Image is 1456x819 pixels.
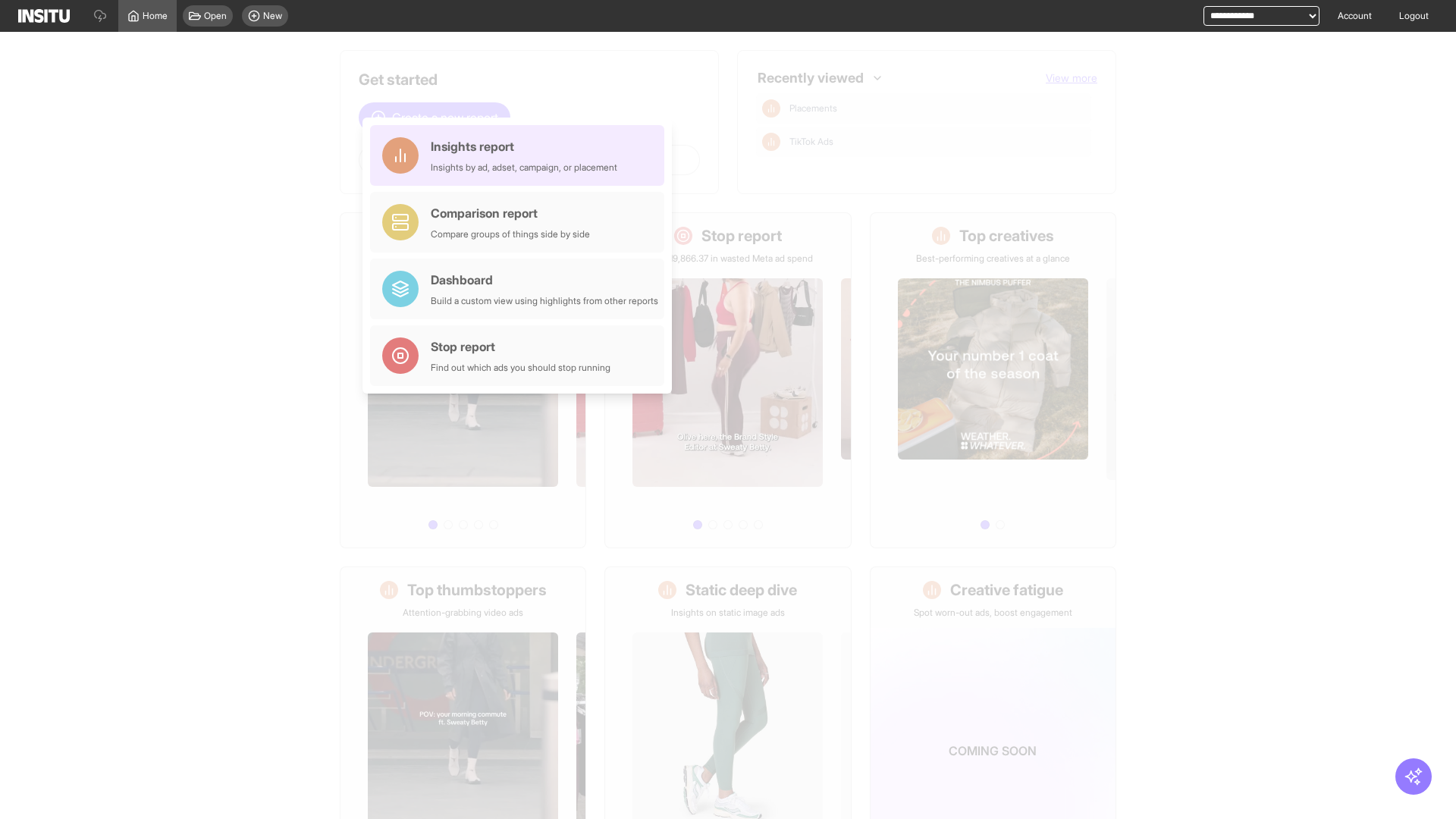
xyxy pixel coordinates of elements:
[204,10,227,22] span: Open
[431,295,658,307] div: Build a custom view using highlights from other reports
[143,10,168,22] span: Home
[431,362,610,374] div: Find out which ads you should stop running
[431,228,590,240] div: Compare groups of things side by side
[431,271,658,289] div: Dashboard
[18,9,70,23] img: Logo
[431,337,610,356] div: Stop report
[431,137,617,155] div: Insights report
[431,204,590,222] div: Comparison report
[263,10,282,22] span: New
[431,162,617,174] div: Insights by ad, adset, campaign, or placement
